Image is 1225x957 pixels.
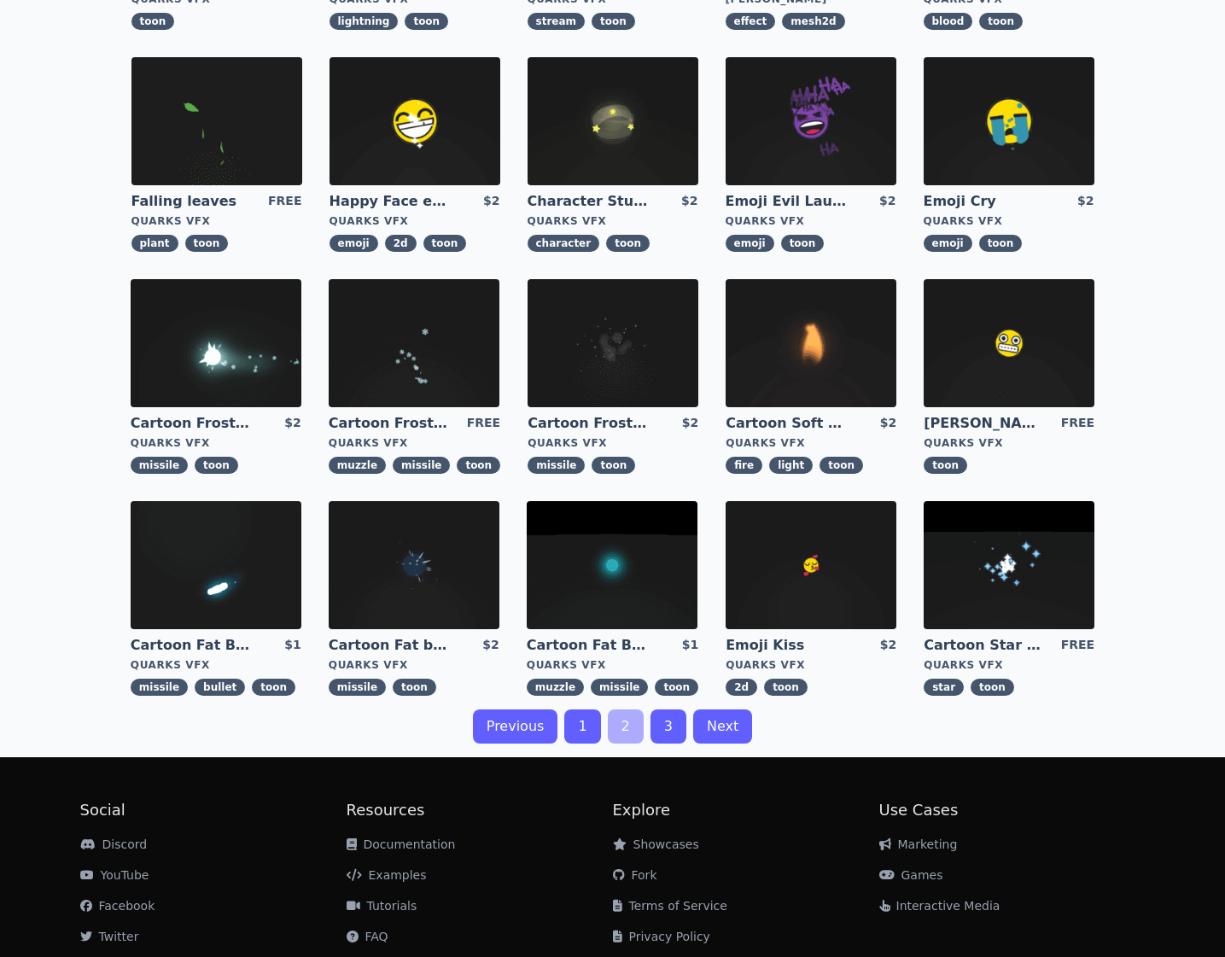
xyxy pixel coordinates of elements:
span: missile [393,457,450,474]
span: toon [971,679,1014,696]
div: Quarks VFX [924,214,1094,228]
span: star [924,679,964,696]
a: Cartoon Frost Missile Explosion [528,414,650,433]
a: Character Stun Effect [528,192,650,211]
span: toon [764,679,808,696]
div: Quarks VFX [924,436,1094,450]
a: Twitter [80,930,139,943]
span: plant [131,235,178,252]
span: toon [185,235,229,252]
div: $2 [880,636,896,655]
a: Cartoon Fat Bullet [131,636,254,655]
img: imgAlt [329,279,499,407]
span: lightning [330,13,399,30]
a: Cartoon Frost Missile Muzzle Flash [329,414,452,433]
span: 2d [726,679,757,696]
span: effect [726,13,776,30]
a: Cartoon Soft CandleLight [726,414,849,433]
span: toon [252,679,295,696]
span: muzzle [329,457,386,474]
div: Quarks VFX [528,436,698,450]
span: missile [591,679,648,696]
a: Games [879,868,943,882]
a: YouTube [80,868,149,882]
img: imgAlt [527,501,697,629]
div: $2 [482,636,499,655]
img: imgAlt [726,279,896,407]
div: Quarks VFX [329,436,500,450]
a: Examples [347,868,427,882]
div: FREE [467,414,500,433]
div: Quarks VFX [726,658,896,672]
div: FREE [1061,636,1094,655]
span: character [528,235,600,252]
div: $2 [284,414,300,433]
a: 2 [608,709,644,744]
div: FREE [1061,414,1094,433]
img: imgAlt [329,501,499,629]
span: toon [195,457,238,474]
div: $1 [284,636,300,655]
div: Quarks VFX [131,658,301,672]
span: missile [528,457,585,474]
span: emoji [924,235,972,252]
div: $2 [483,192,499,211]
img: imgAlt [330,57,500,185]
a: Fork [613,868,657,882]
a: Previous [473,709,558,744]
div: $2 [681,192,697,211]
span: 2d [385,235,417,252]
a: Emoji Kiss [726,636,849,655]
div: Quarks VFX [527,658,698,672]
h2: Explore [613,798,879,822]
span: toon [606,235,650,252]
img: imgAlt [131,57,302,185]
a: Cartoon Fat bullet explosion [329,636,452,655]
a: Cartoon Star field [924,636,1047,655]
a: Emoji Evil Laugh [726,192,849,211]
a: Documentation [347,837,456,851]
span: toon [979,13,1023,30]
span: toon [592,457,635,474]
span: toon [820,457,863,474]
span: toon [457,457,500,474]
a: Cartoon Frost Missile [131,414,254,433]
img: imgAlt [924,279,1094,407]
div: $2 [880,414,896,433]
img: imgAlt [726,57,896,185]
a: Showcases [613,837,699,851]
div: Quarks VFX [528,214,698,228]
div: FREE [268,192,301,211]
div: Quarks VFX [131,214,302,228]
img: imgAlt [924,501,1094,629]
a: Emoji Cry [924,192,1047,211]
span: missile [329,679,386,696]
a: [PERSON_NAME] [924,414,1047,433]
a: 1 [564,709,600,744]
span: toon [131,13,175,30]
div: Quarks VFX [726,214,896,228]
span: muzzle [527,679,584,696]
div: $1 [682,636,698,655]
span: toon [781,235,825,252]
span: toon [924,457,967,474]
div: Quarks VFX [329,658,499,672]
span: mesh2d [782,13,844,30]
span: emoji [330,235,378,252]
a: Marketing [879,837,958,851]
span: toon [655,679,698,696]
img: imgAlt [924,57,1094,185]
img: imgAlt [528,57,698,185]
div: $2 [682,414,698,433]
h2: Resources [347,798,613,822]
h2: Social [80,798,347,822]
div: $2 [879,192,895,211]
a: 3 [650,709,686,744]
span: stream [528,13,586,30]
span: emoji [726,235,774,252]
div: Quarks VFX [330,214,500,228]
img: imgAlt [528,279,698,407]
span: missile [131,679,188,696]
a: Terms of Service [613,899,727,913]
span: blood [924,13,973,30]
